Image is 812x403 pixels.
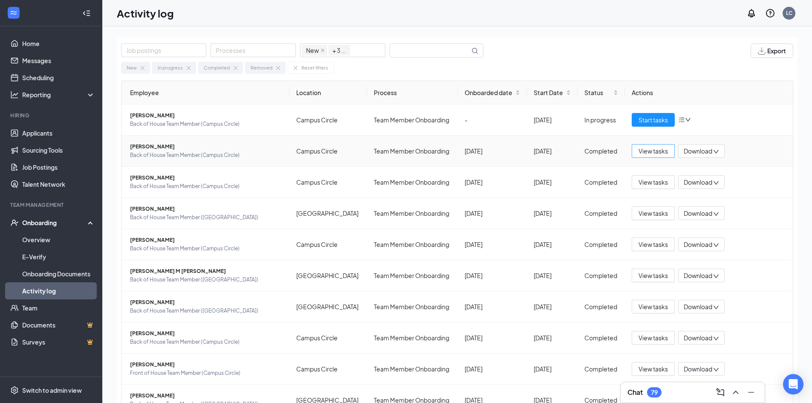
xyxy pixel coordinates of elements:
td: [GEOGRAPHIC_DATA] [289,198,367,229]
span: Download [684,178,712,187]
div: Completed [584,146,618,156]
svg: ComposeMessage [715,387,725,397]
span: Back of House Team Member (Campus Circle) [130,120,283,128]
svg: Notifications [746,8,757,18]
button: Export [751,43,793,58]
span: close [321,48,325,52]
svg: Settings [10,386,19,394]
span: Start tasks [639,115,668,125]
a: Activity log [22,282,95,299]
th: Status [578,81,625,104]
span: down [713,273,719,279]
td: Campus Circle [289,104,367,136]
span: View tasks [639,271,668,280]
div: Reset filters [301,64,328,72]
svg: MagnifyingGlass [471,47,478,54]
td: Campus Circle [289,322,367,354]
div: [DATE] [534,146,570,156]
div: Removed [251,64,272,72]
span: down [713,211,719,217]
span: Back of House Team Member (Campus Circle) [130,338,283,346]
span: [PERSON_NAME] [130,236,283,244]
a: Overview [22,231,95,248]
td: Team Member Onboarding [367,229,458,260]
td: Campus Circle [289,167,367,198]
span: down [713,336,719,342]
div: Completed [584,271,618,280]
th: Location [289,81,367,104]
td: Campus Circle [289,229,367,260]
span: Download [684,209,712,218]
a: Home [22,35,95,52]
a: Messages [22,52,95,69]
th: Onboarded date [458,81,527,104]
div: [DATE] [465,177,520,187]
div: Completed [584,209,618,218]
td: Team Member Onboarding [367,322,458,354]
a: SurveysCrown [22,333,95,351]
span: Back of House Team Member (Campus Circle) [130,244,283,253]
span: View tasks [639,177,668,187]
div: Team Management [10,201,93,209]
button: ChevronUp [729,386,743,399]
button: Start tasks [632,113,675,127]
span: View tasks [639,364,668,374]
div: [DATE] [465,240,520,249]
div: Hiring [10,112,93,119]
td: Campus Circle [289,136,367,167]
td: Team Member Onboarding [367,104,458,136]
svg: QuestionInfo [765,8,775,18]
svg: Minimize [746,387,756,397]
button: View tasks [632,206,675,220]
div: [DATE] [534,240,570,249]
svg: Collapse [82,9,91,17]
div: Completed [584,302,618,311]
div: Completed [584,240,618,249]
span: [PERSON_NAME] [130,142,283,151]
span: New [302,45,327,55]
span: down [713,180,719,186]
a: Applicants [22,125,95,142]
span: Back of House Team Member (Campus Circle) [130,151,283,159]
span: [PERSON_NAME] [130,111,283,120]
td: Team Member Onboarding [367,136,458,167]
button: View tasks [632,362,675,376]
a: Team [22,299,95,316]
span: + 3 ... [332,46,346,55]
td: [GEOGRAPHIC_DATA] [289,291,367,322]
div: Switch to admin view [22,386,82,394]
td: Team Member Onboarding [367,291,458,322]
svg: Analysis [10,90,19,99]
span: View tasks [639,209,668,218]
svg: UserCheck [10,218,19,227]
span: [PERSON_NAME] [130,205,283,213]
span: Download [684,365,712,374]
span: Back of House Team Member ([GEOGRAPHIC_DATA]) [130,213,283,222]
span: down [713,304,719,310]
span: [PERSON_NAME] [130,391,283,400]
div: [DATE] [465,209,520,218]
a: E-Verify [22,248,95,265]
span: [PERSON_NAME] [130,329,283,338]
th: Employee [121,81,289,104]
span: Front of House Team Member (Campus Circle) [130,369,283,377]
div: [DATE] [465,364,520,374]
div: Onboarding [22,218,88,227]
span: Download [684,333,712,342]
div: [DATE] [465,146,520,156]
span: View tasks [639,302,668,311]
a: DocumentsCrown [22,316,95,333]
div: [DATE] [465,333,520,342]
div: Completed [584,364,618,374]
div: New [127,64,137,72]
svg: ChevronUp [731,387,741,397]
button: View tasks [632,144,675,158]
a: Sourcing Tools [22,142,95,159]
span: Back of House Team Member ([GEOGRAPHIC_DATA]) [130,275,283,284]
div: Open Intercom Messenger [783,374,803,394]
span: bars [678,116,685,123]
span: [PERSON_NAME] [130,360,283,369]
span: View tasks [639,333,668,342]
span: View tasks [639,240,668,249]
button: View tasks [632,269,675,282]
